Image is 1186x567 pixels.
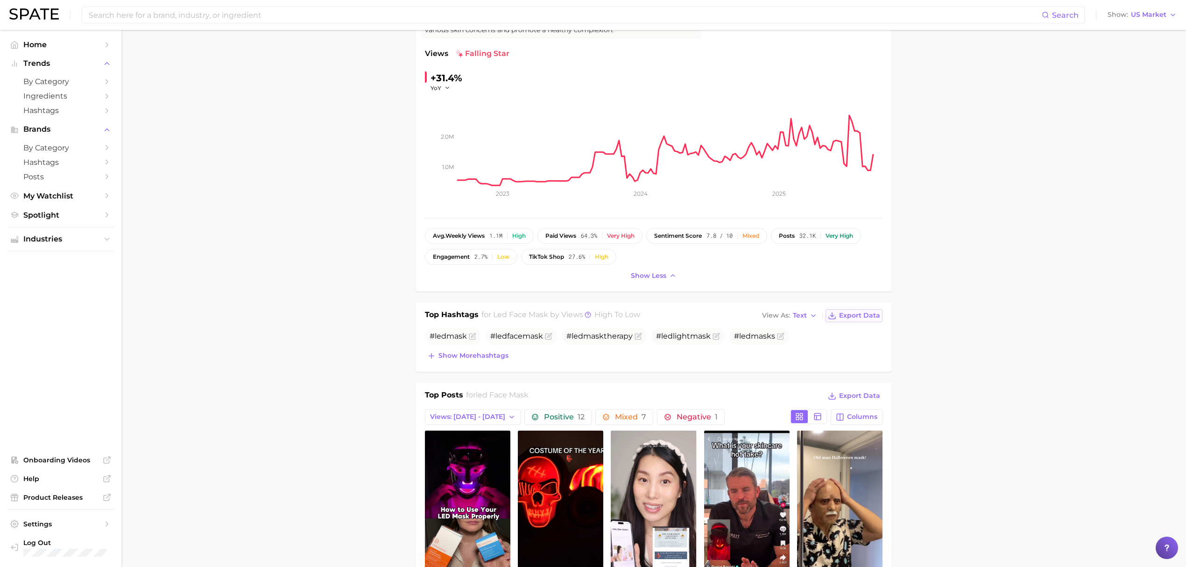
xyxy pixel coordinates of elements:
[839,392,880,400] span: Export Data
[537,228,642,244] button: paid views64.3%Very high
[490,332,543,340] span: #
[23,106,98,115] span: Hashtags
[456,48,509,59] span: falling star
[607,233,635,239] div: Very high
[7,155,114,170] a: Hashtags
[512,233,526,239] div: High
[831,409,882,425] button: Columns
[23,539,106,547] span: Log Out
[631,272,666,280] span: Show less
[847,413,877,421] span: Columns
[521,249,616,265] button: TikTok shop27.6%High
[433,233,485,239] span: weekly views
[654,233,702,239] span: sentiment score
[7,536,114,560] a: Log out. Currently logged in with e-mail hannah.kohl@croda.com.
[762,313,790,318] span: View As
[425,249,517,265] button: engagement2.7%Low
[544,413,585,421] span: Positive
[566,332,633,340] span: # therapy
[496,190,509,197] tspan: 2023
[489,233,502,239] span: 1.1m
[481,309,640,322] h2: for by Views
[615,413,646,421] span: Mixed
[826,309,882,322] button: Export Data
[7,453,114,467] a: Onboarding Videos
[23,191,98,200] span: My Watchlist
[431,84,441,92] span: YoY
[751,332,771,340] span: mask
[661,332,673,340] span: led
[706,233,733,239] span: 7.8 / 10
[7,103,114,118] a: Hashtags
[23,520,98,528] span: Settings
[495,332,507,340] span: led
[456,50,463,57] img: falling star
[642,412,646,421] span: 7
[594,310,640,319] span: high to low
[23,143,98,152] span: by Category
[425,228,534,244] button: avg.weekly views1.1mHigh
[690,332,711,340] span: mask
[507,332,522,340] span: face
[742,233,759,239] div: Mixed
[425,390,463,404] h1: Top Posts
[635,333,642,340] button: Flag as miscategorized or irrelevant
[493,310,548,319] span: led face mask
[7,89,114,103] a: Ingredients
[425,409,521,425] button: Views: [DATE] - [DATE]
[7,122,114,136] button: Brands
[441,133,454,140] tspan: 2.0m
[7,472,114,486] a: Help
[7,74,114,89] a: by Category
[839,312,880,319] span: Export Data
[545,233,576,239] span: paid views
[7,517,114,531] a: Settings
[7,189,114,203] a: My Watchlist
[578,412,585,421] span: 12
[646,228,767,244] button: sentiment score7.8 / 10Mixed
[572,332,583,340] span: led
[435,332,446,340] span: led
[7,57,114,71] button: Trends
[433,254,470,260] span: engagement
[826,233,853,239] div: Very high
[23,493,98,502] span: Product Releases
[583,332,604,340] span: mask
[1105,9,1179,21] button: ShowUS Market
[799,233,816,239] span: 32.1k
[446,332,467,340] span: mask
[430,332,467,340] span: #
[7,141,114,155] a: by Category
[777,333,784,340] button: Flag as miscategorized or irrelevant
[7,232,114,246] button: Industries
[7,37,114,52] a: Home
[431,84,451,92] button: YoY
[23,77,98,86] span: by Category
[634,190,648,197] tspan: 2024
[88,7,1042,23] input: Search here for a brand, industry, or ingredient
[7,208,114,222] a: Spotlight
[826,390,882,403] button: Export Data
[23,475,98,483] span: Help
[739,332,751,340] span: led
[522,332,543,340] span: mask
[433,232,445,239] abbr: average
[7,170,114,184] a: Posts
[545,333,552,340] button: Flag as miscategorized or irrelevant
[779,233,795,239] span: posts
[1131,12,1166,17] span: US Market
[497,254,509,260] div: Low
[431,71,462,85] div: +31.4%
[581,233,597,239] span: 64.3%
[23,235,98,243] span: Industries
[425,309,479,322] h1: Top Hashtags
[23,158,98,167] span: Hashtags
[1052,11,1079,20] span: Search
[656,332,711,340] span: # light
[715,412,718,421] span: 1
[425,48,448,59] span: Views
[23,59,98,68] span: Trends
[529,254,564,260] span: TikTok shop
[430,413,505,421] span: Views: [DATE] - [DATE]
[23,40,98,49] span: Home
